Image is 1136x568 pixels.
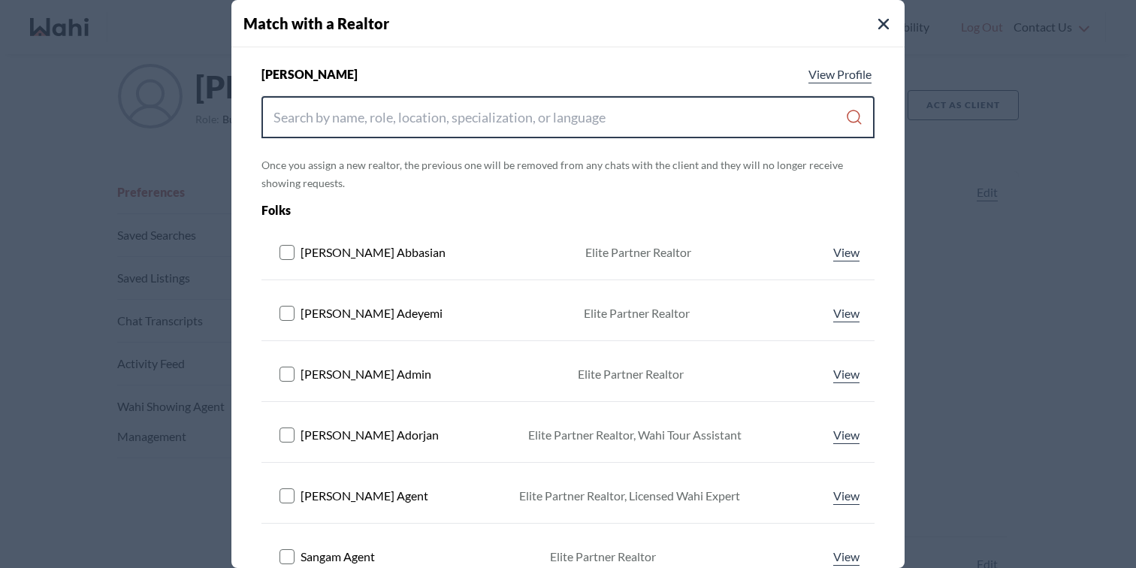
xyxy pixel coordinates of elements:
a: View profile [830,243,863,261]
a: View profile [830,365,863,383]
div: Elite Partner Realtor, Wahi Tour Assistant [528,426,742,444]
a: View profile [830,548,863,566]
a: View profile [830,487,863,505]
span: [PERSON_NAME] Admin [301,365,431,383]
div: Elite Partner Realtor [585,243,691,261]
span: [PERSON_NAME] [261,65,358,83]
div: Elite Partner Realtor [578,365,684,383]
span: [PERSON_NAME] Adorjan [301,426,439,444]
button: Close Modal [875,15,893,33]
span: Sangam Agent [301,548,375,566]
div: Folks [261,201,752,219]
span: [PERSON_NAME] Adeyemi [301,304,443,322]
div: Elite Partner Realtor, Licensed Wahi Expert [519,487,740,505]
a: View profile [830,304,863,322]
div: Elite Partner Realtor [584,304,690,322]
p: Once you assign a new realtor, the previous one will be removed from any chats with the client an... [261,156,875,192]
a: View profile [805,65,875,83]
span: [PERSON_NAME] Abbasian [301,243,446,261]
input: Search input [273,104,845,131]
a: View profile [830,426,863,444]
h4: Match with a Realtor [243,12,905,35]
div: Elite Partner Realtor [550,548,656,566]
span: [PERSON_NAME] Agent [301,487,428,505]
